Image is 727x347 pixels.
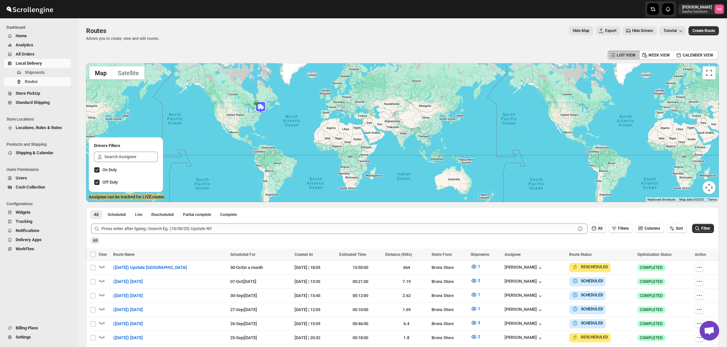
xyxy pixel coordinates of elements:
[467,289,484,300] button: 1
[623,26,657,35] button: Hide Drivers
[581,265,608,269] b: RESCHEDULED
[16,61,42,66] span: Local Delivery
[609,224,633,233] button: Filters
[676,226,683,231] span: Sort
[572,334,608,340] button: RESCHEDULED
[4,183,71,192] button: Cash Collection
[25,70,45,75] span: Shipments
[16,185,45,190] span: Cash Collection
[16,52,35,57] span: All Orders
[113,292,143,299] span: ([DATE]) [DATE]
[432,306,467,313] div: Bronx Store
[663,28,677,33] span: Tutorial
[598,226,602,231] span: All
[572,278,603,284] button: SCHEDULED
[108,212,126,217] span: Scheduled
[432,292,467,299] div: Bronx Store
[295,321,335,327] div: [DATE] | 15:59
[467,261,484,272] button: 1
[589,224,606,233] button: All
[16,246,34,251] span: WorkFlow
[98,252,107,257] span: View
[569,252,592,257] span: Route Status
[682,10,712,14] p: basha-furniture
[230,265,263,270] span: 30-Oct | in a month
[581,279,603,283] b: SCHEDULED
[89,66,112,79] button: Show street map
[339,292,382,299] div: 00:12:00
[682,5,712,10] p: [PERSON_NAME]
[113,306,143,313] span: ([DATE]) [DATE]
[505,335,543,341] button: [PERSON_NAME]
[478,320,480,325] span: 3
[715,5,724,14] span: Nael Basha
[16,125,62,130] span: Locations, Rules & Rates
[471,252,489,257] span: Shipments
[4,217,71,226] button: Tracking
[385,321,428,327] div: 6.4
[104,152,158,162] input: Search Assignee
[93,238,98,243] span: All
[581,335,608,339] b: RESCHEDULED
[596,26,620,35] button: Export
[572,292,603,298] button: SCHEDULED
[467,332,484,342] button: 2
[16,237,42,242] span: Delivery Apps
[635,224,664,233] button: Columns
[295,292,335,299] div: [DATE] | 15:45
[220,212,237,217] span: Complete
[7,117,74,122] span: Store Locations
[4,244,71,254] button: WorkFlow
[94,142,158,149] h2: Drivers Filters
[295,264,335,271] div: [DATE] | 18:03
[689,26,719,35] button: Create Route
[478,264,480,269] span: 1
[639,51,674,60] button: WEEK VIEW
[4,208,71,217] button: Widgets
[605,28,616,33] span: Export
[7,142,74,147] span: Products and Shipping
[478,292,480,297] span: 1
[339,335,382,341] div: 00:18:00
[4,333,71,342] button: Settings
[16,100,50,105] span: Standard Shipping
[679,198,704,201] span: Map data ©2025
[505,265,543,271] button: [PERSON_NAME]
[640,307,663,312] span: COMPLETED
[573,28,589,33] span: Hide Map
[640,321,663,326] span: COMPLETED
[678,4,724,14] button: User menu
[339,264,382,271] div: 10:50:00
[16,150,53,155] span: Shipping & Calendar
[88,193,109,202] img: Google
[339,252,366,257] span: Estimated Time
[16,42,33,47] span: Analytics
[432,278,467,285] div: Bronx Store
[4,235,71,244] button: Delivery Apps
[385,292,428,299] div: 2.62
[16,33,27,38] span: Home
[7,25,74,30] span: Dashboard
[385,335,428,341] div: 1.8
[644,226,660,231] span: Columns
[113,252,134,257] span: Route Name
[113,264,187,271] span: ([DATE]) Upstate [GEOGRAPHIC_DATA]
[432,252,452,257] span: Starts From
[708,198,717,201] a: Terms (opens in new tab)
[692,224,714,233] button: Filter
[7,167,74,172] span: Users Permissions
[432,321,467,327] div: Bronx Store
[572,264,608,270] button: RESCHEDULED
[109,276,147,287] button: ([DATE]) [DATE]
[581,293,603,297] b: SCHEDULED
[4,173,71,183] button: Users
[581,307,603,311] b: SCHEDULED
[505,307,543,313] button: [PERSON_NAME]
[467,304,484,314] button: 1
[109,319,147,329] button: ([DATE]) [DATE]
[4,226,71,235] button: Notifications
[648,53,670,58] span: WEEK VIEW
[86,36,159,41] p: Allows you to create, view and edit routes.
[339,321,382,327] div: 00:46:00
